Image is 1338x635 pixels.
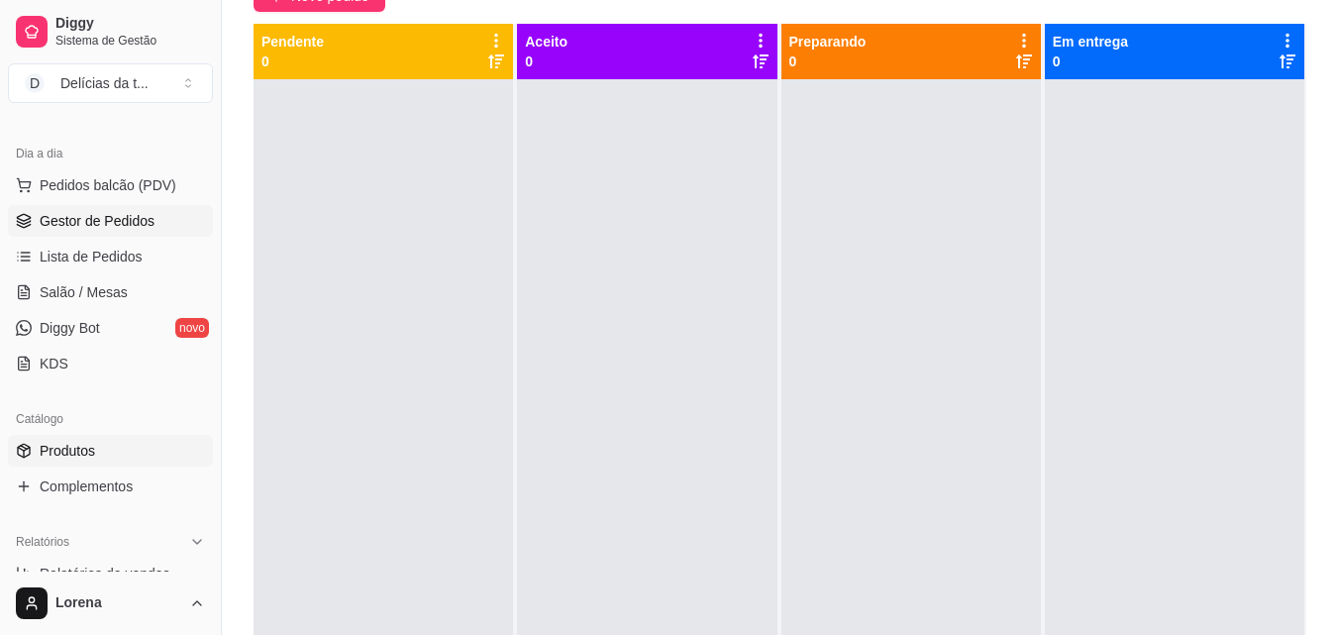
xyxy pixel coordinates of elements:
span: D [25,73,45,93]
span: Pedidos balcão (PDV) [40,175,176,195]
a: Gestor de Pedidos [8,205,213,237]
button: Pedidos balcão (PDV) [8,169,213,201]
p: Pendente [261,32,324,52]
a: Complementos [8,471,213,502]
a: DiggySistema de Gestão [8,8,213,55]
a: KDS [8,348,213,379]
a: Lista de Pedidos [8,241,213,272]
span: Sistema de Gestão [55,33,205,49]
span: KDS [40,354,68,373]
div: Catálogo [8,403,213,435]
span: Gestor de Pedidos [40,211,154,231]
span: Salão / Mesas [40,282,128,302]
div: Dia a dia [8,138,213,169]
span: Diggy [55,15,205,33]
a: Produtos [8,435,213,467]
a: Salão / Mesas [8,276,213,308]
span: Lorena [55,594,181,612]
a: Relatórios de vendas [8,558,213,589]
p: Preparando [789,32,867,52]
span: Relatórios [16,534,69,550]
p: 0 [261,52,324,71]
p: Em entrega [1053,32,1128,52]
p: 0 [525,52,567,71]
span: Relatórios de vendas [40,564,170,583]
span: Complementos [40,476,133,496]
p: 0 [789,52,867,71]
button: Lorena [8,580,213,627]
p: 0 [1053,52,1128,71]
span: Diggy Bot [40,318,100,338]
p: Aceito [525,32,567,52]
button: Select a team [8,63,213,103]
span: Lista de Pedidos [40,247,143,266]
a: Diggy Botnovo [8,312,213,344]
span: Produtos [40,441,95,461]
div: Delícias da t ... [60,73,149,93]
